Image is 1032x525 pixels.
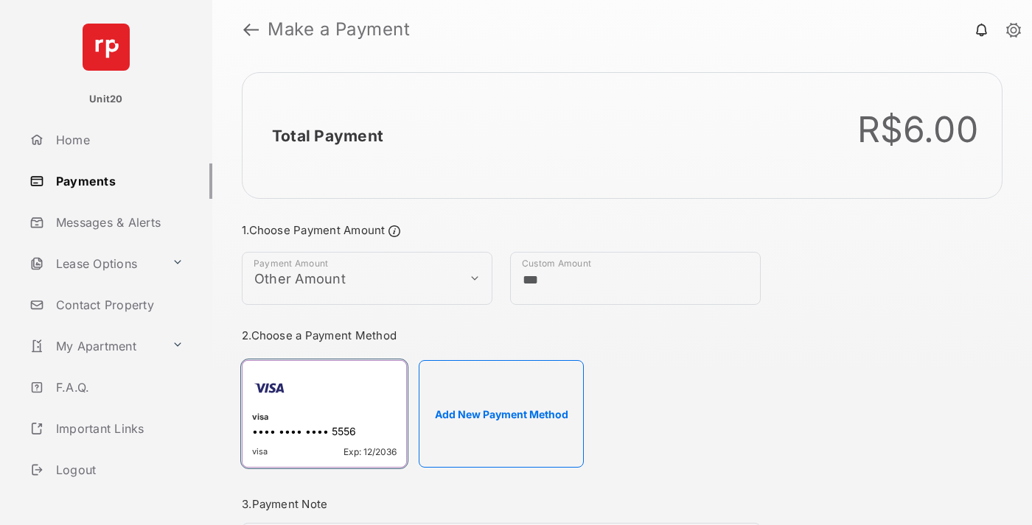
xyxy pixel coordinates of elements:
div: R$6.00 [857,108,979,151]
img: svg+xml;base64,PHN2ZyB4bWxucz0iaHR0cDovL3d3dy53My5vcmcvMjAwMC9zdmciIHdpZHRoPSI2NCIgaGVpZ2h0PSI2NC... [83,24,130,71]
strong: Make a Payment [268,21,410,38]
h3: 2. Choose a Payment Method [242,328,761,342]
a: Payments [24,163,212,199]
button: Add New Payment Method [419,360,584,468]
div: •••• •••• •••• 5556 [252,425,397,440]
a: Important Links [24,411,189,446]
span: visa [252,446,268,457]
a: Home [24,122,212,158]
span: Exp: 12/2036 [344,446,397,457]
p: Unit20 [89,92,123,107]
a: Logout [24,452,212,487]
a: Contact Property [24,287,212,323]
a: F.A.Q. [24,370,212,405]
div: visa•••• •••• •••• 5556visaExp: 12/2036 [242,360,407,468]
a: Lease Options [24,246,166,281]
h2: Total Payment [272,127,383,145]
h3: 3. Payment Note [242,497,761,511]
div: visa [252,412,397,425]
h3: 1. Choose Payment Amount [242,222,761,240]
a: Messages & Alerts [24,205,212,240]
a: My Apartment [24,328,166,364]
